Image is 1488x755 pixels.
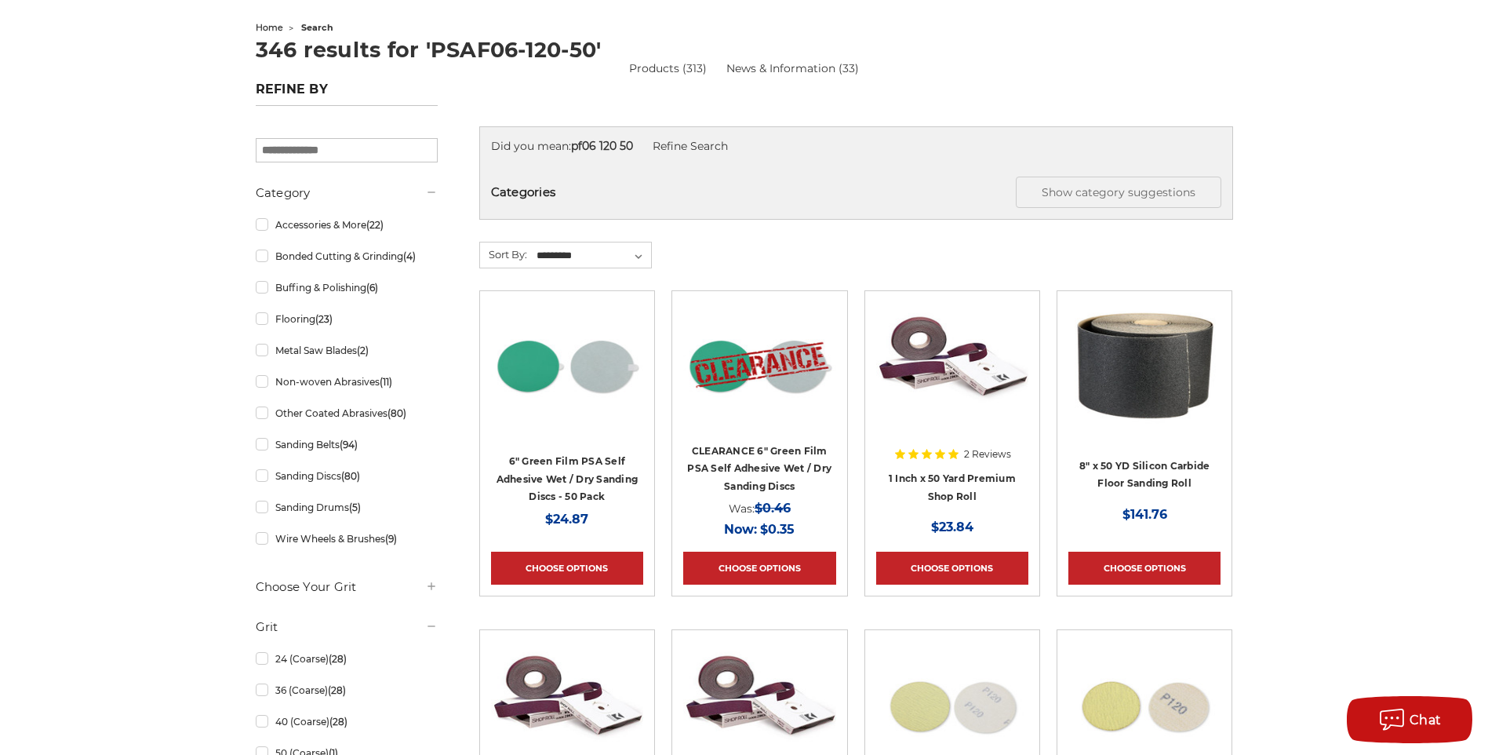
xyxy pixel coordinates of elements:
[385,533,397,545] span: (9)
[387,407,406,419] span: (80)
[256,399,438,427] a: Other Coated Abrasives
[876,302,1028,503] a: 1 Inch x 50 Yard Premium Shop Roll
[256,431,438,458] a: Sanding Belts
[256,578,438,596] h5: Choose Your Grit
[491,177,1221,208] h5: Categories
[724,522,757,537] span: Now:
[329,653,347,665] span: (28)
[755,501,791,516] span: $0.46
[349,502,361,513] span: (5)
[1347,696,1472,743] button: Chat
[760,522,795,537] span: $0.35
[571,139,633,153] strong: pf06 120 50
[683,302,835,428] img: CLEARANCE 6" Green Film PSA Self Adhesive Wet / Dry Sanding Discs
[931,520,973,534] span: $23.84
[256,243,438,270] a: Bonded Cutting & Grinding
[256,462,438,490] a: Sanding Discs
[256,494,438,521] a: Sanding Drums
[256,22,283,33] a: home
[1410,713,1442,728] span: Chat
[366,282,378,294] span: (6)
[1122,507,1167,522] span: $141.76
[256,708,438,735] a: 40 (Coarse)
[683,498,835,519] div: Was:
[301,22,333,33] span: search
[1068,302,1221,428] img: Silicon Carbide 8" x 50 YD Floor Sanding Roll
[876,552,1028,585] a: Choose Options
[653,139,728,153] a: Refine Search
[491,138,1221,155] div: Did you mean:
[329,716,347,728] span: (28)
[256,618,438,636] h5: Grit
[726,60,859,77] a: News & Information (33)
[403,250,416,262] span: (4)
[534,244,651,268] select: Sort By:
[256,305,438,333] a: Flooring
[1068,552,1221,585] a: Choose Options
[256,677,438,704] a: 36 (Coarse)
[683,302,835,503] a: CLEARANCE 6" Green Film PSA Self Adhesive Wet / Dry Sanding Discs
[341,470,360,482] span: (80)
[491,302,643,503] a: 6-inch 600-grit green film PSA disc with green polyester film backing for metal grinding and bare...
[256,525,438,553] a: Wire Wheels & Brushes
[357,345,369,356] span: (2)
[256,274,438,301] a: Buffing & Polishing
[491,302,643,428] img: 6-inch 600-grit green film PSA disc with green polyester film backing for metal grinding and bare...
[366,219,384,231] span: (22)
[480,243,527,266] label: Sort By:
[256,39,1233,60] h1: 346 results for 'PSAF06-120-50'
[683,552,835,585] a: Choose Options
[256,82,438,106] h5: Refine by
[256,184,438,202] h5: Category
[876,302,1028,428] img: 1 Inch x 50 Yard Premium Shop Roll
[328,684,346,696] span: (28)
[340,439,358,450] span: (94)
[491,552,643,585] a: Choose Options
[315,313,333,325] span: (23)
[256,211,438,239] a: Accessories & More
[1016,177,1221,208] button: Show category suggestions
[545,512,588,527] span: $24.87
[629,61,707,75] a: Products (313)
[256,645,438,673] a: 24 (Coarse)
[256,368,438,396] a: Non-woven Abrasives
[1068,302,1221,503] a: Silicon Carbide 8" x 50 YD Floor Sanding Roll
[256,337,438,364] a: Metal Saw Blades
[380,376,392,388] span: (11)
